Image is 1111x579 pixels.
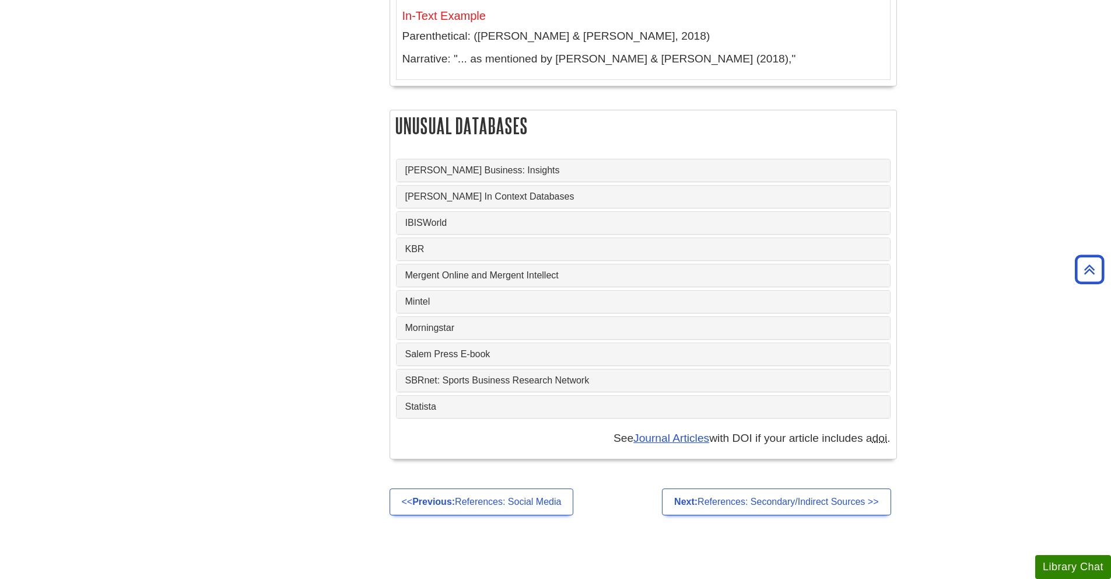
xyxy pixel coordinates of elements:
[405,244,881,254] a: KBR
[662,489,891,515] a: Next:References: Secondary/Indirect Sources >>
[412,497,455,507] strong: Previous:
[402,9,884,22] h5: In-Text Example
[674,497,698,507] strong: Next:
[1071,261,1108,277] a: Back to Top
[405,165,881,176] a: [PERSON_NAME] Business: Insights
[405,375,881,386] a: SBRnet: Sports Business Research Network
[390,110,896,141] h2: Unusual Databases
[405,297,881,307] a: Mintel
[405,218,881,228] a: IBISWorld
[405,402,881,412] a: Statista
[633,432,709,444] a: Journal Articles
[402,51,884,68] p: Narrative: "... as mentioned by [PERSON_NAME] & [PERSON_NAME] (2018),"
[872,432,888,444] abbr: digital object identifier such as 10.1177/‌1032373210373619
[396,430,891,447] p: See with DOI if your article includes a .
[1035,555,1111,579] button: Library Chat
[405,270,881,281] a: Mergent Online and Mergent Intellect
[402,28,884,45] p: Parenthetical: ([PERSON_NAME] & [PERSON_NAME], 2018)
[405,349,881,360] a: Salem Press E-book
[405,323,881,333] a: Morningstar
[390,489,574,515] a: <<Previous:References: Social Media
[405,191,881,202] a: [PERSON_NAME] In Context Databases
